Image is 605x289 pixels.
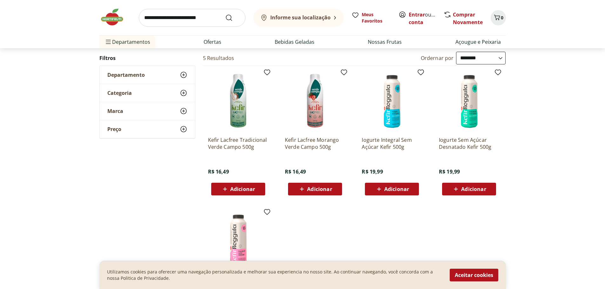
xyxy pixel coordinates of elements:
span: 0 [501,15,503,21]
a: Comprar Novamente [453,11,483,26]
a: Meus Favoritos [352,11,391,24]
button: Aceitar cookies [450,269,498,281]
span: Adicionar [307,187,332,192]
a: Ofertas [204,38,221,46]
button: Adicionar [365,183,419,195]
a: Iogurte Integral Sem Açúcar Kefir 500g [362,136,422,150]
span: R$ 16,49 [285,168,306,175]
button: Carrinho [491,10,506,25]
button: Adicionar [288,183,342,195]
a: Iogurte Sem Açúcar Desnatado Kefir 500g [439,136,499,150]
span: Meus Favoritos [362,11,391,24]
a: Bebidas Geladas [275,38,314,46]
img: Kefir Lacfree Morango Verde Campo 500g [285,71,345,131]
input: search [139,9,245,27]
button: Categoria [100,84,195,102]
span: Adicionar [461,187,486,192]
img: Hortifruti [99,8,131,27]
a: Açougue e Peixaria [455,38,501,46]
img: Iogurte Morango Desnatado Kefir 500g [208,211,268,271]
span: R$ 16,49 [208,168,229,175]
button: Informe sua localização [253,9,344,27]
img: Iogurte Integral Sem Açúcar Kefir 500g [362,71,422,131]
button: Preço [100,120,195,138]
button: Departamento [100,66,195,84]
span: Adicionar [230,187,255,192]
button: Marca [100,102,195,120]
span: R$ 19,99 [362,168,383,175]
img: Iogurte Sem Açúcar Desnatado Kefir 500g [439,71,499,131]
span: R$ 19,99 [439,168,460,175]
h2: Filtros [99,52,195,64]
label: Ordernar por [421,55,454,62]
a: Nossas Frutas [368,38,402,46]
span: ou [409,11,437,26]
button: Menu [104,34,112,49]
p: Utilizamos cookies para oferecer uma navegação personalizada e melhorar sua experiencia no nosso ... [107,269,442,281]
b: Informe sua localização [270,14,331,21]
a: Kefir Lacfree Tradicional Verde Campo 500g [208,136,268,150]
button: Adicionar [211,183,265,195]
span: Marca [107,108,123,114]
a: Criar conta [409,11,444,26]
img: Kefir Lacfree Tradicional Verde Campo 500g [208,71,268,131]
span: Categoria [107,90,132,96]
h2: 5 Resultados [203,55,234,62]
span: Adicionar [384,187,409,192]
span: Preço [107,126,121,132]
a: Kefir Lacfree Morango Verde Campo 500g [285,136,345,150]
a: Entrar [409,11,425,18]
span: Departamentos [104,34,150,49]
button: Submit Search [225,14,240,22]
button: Adicionar [442,183,496,195]
span: Departamento [107,72,145,78]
